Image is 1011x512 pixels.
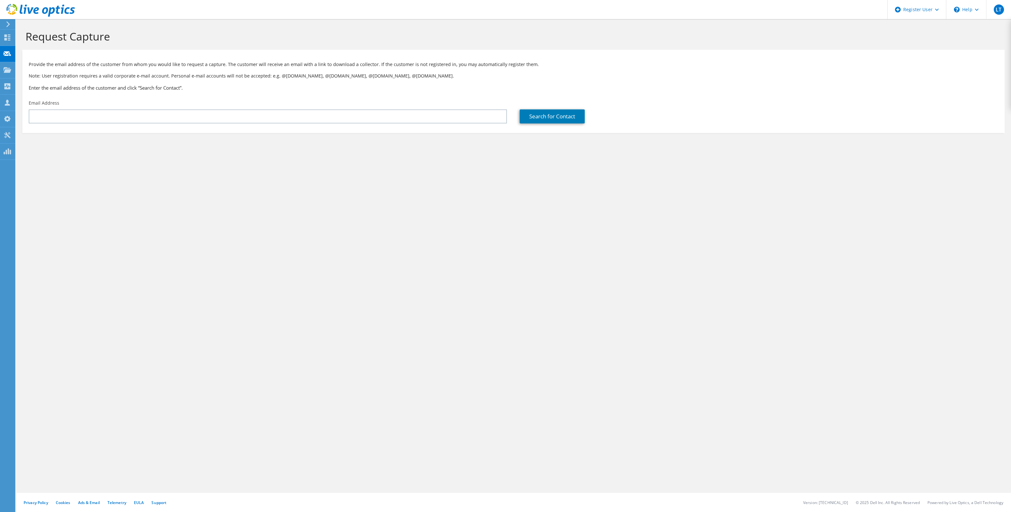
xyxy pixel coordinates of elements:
span: LT [994,4,1004,15]
a: Ads & Email [78,500,100,505]
svg: \n [954,7,960,12]
p: Note: User registration requires a valid corporate e-mail account. Personal e-mail accounts will ... [29,72,998,79]
a: EULA [134,500,144,505]
li: Version: [TECHNICAL_ID] [803,500,848,505]
a: Cookies [56,500,70,505]
li: Powered by Live Optics, a Dell Technology [927,500,1003,505]
h3: Enter the email address of the customer and click “Search for Contact”. [29,84,998,91]
a: Search for Contact [520,109,585,123]
label: Email Address [29,100,59,106]
a: Privacy Policy [24,500,48,505]
a: Telemetry [107,500,126,505]
a: Support [151,500,166,505]
h1: Request Capture [26,30,998,43]
p: Provide the email address of the customer from whom you would like to request a capture. The cust... [29,61,998,68]
li: © 2025 Dell Inc. All Rights Reserved [856,500,920,505]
